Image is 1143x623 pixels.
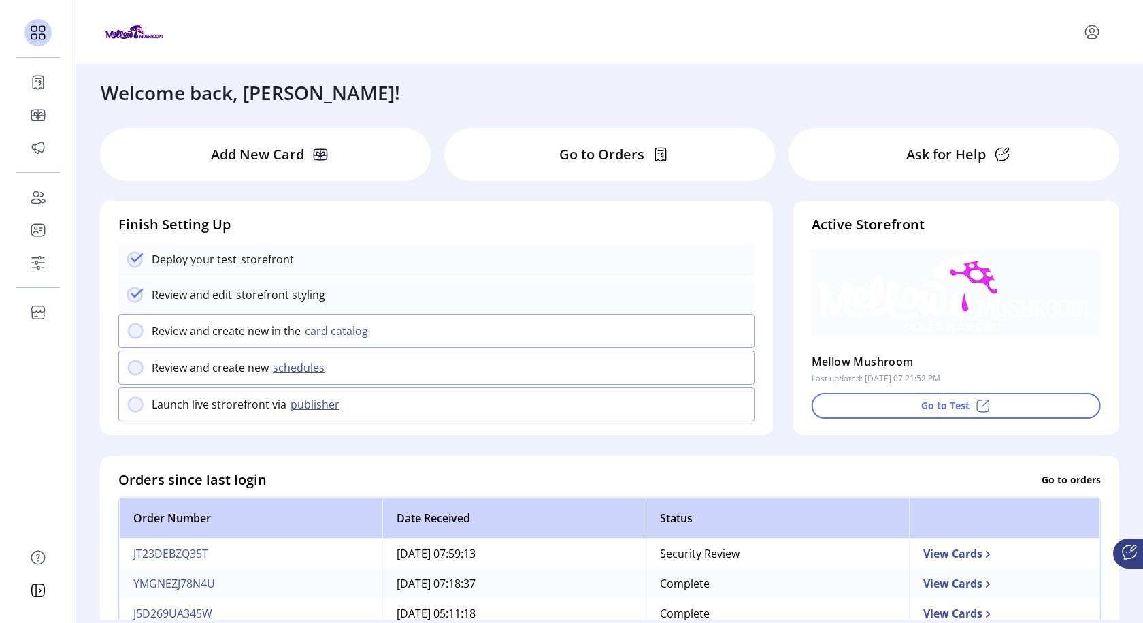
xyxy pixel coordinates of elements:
td: Security Review [646,538,909,568]
th: Date Received [382,497,646,538]
td: View Cards [909,568,1100,598]
h4: Active Storefront [812,214,1101,235]
h3: Welcome back, [PERSON_NAME]! [101,78,400,107]
p: Go to Orders [559,144,644,165]
p: Add New Card [211,144,304,165]
button: card catalog [301,323,376,339]
p: Ask for Help [906,144,986,165]
p: Launch live strorefront via [152,396,286,413]
p: Mellow Mushroom [812,351,914,372]
button: menu [1081,21,1103,43]
p: Deploy your test [152,251,237,268]
p: Last updated: [DATE] 07:21:52 PM [812,372,940,385]
p: storefront [237,251,294,268]
button: publisher [286,396,348,413]
th: Status [646,497,909,538]
td: View Cards [909,538,1100,568]
p: Review and create new in the [152,323,301,339]
th: Order Number [119,497,382,538]
h4: Orders since last login [118,469,267,490]
p: Review and create new [152,360,269,376]
td: Complete [646,568,909,598]
p: Review and edit [152,287,232,303]
img: logo [103,13,165,51]
p: storefront styling [232,287,325,303]
td: [DATE] 07:59:13 [382,538,646,568]
p: Go to orders [1042,473,1101,487]
button: schedules [269,360,333,376]
td: JT23DEBZQ35T [119,538,382,568]
td: [DATE] 07:18:37 [382,568,646,598]
td: YMGNEZJ78N4U [119,568,382,598]
h4: Finish Setting Up [118,214,755,235]
button: Go to Test [812,393,1101,419]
